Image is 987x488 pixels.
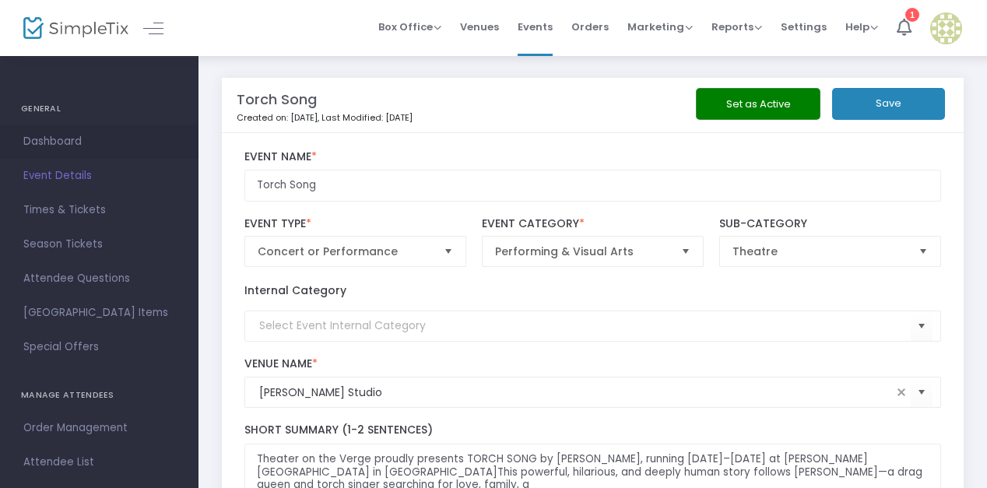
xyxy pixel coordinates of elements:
span: Concert or Performance [258,244,432,259]
span: Times & Tickets [23,200,175,220]
button: Select [437,237,459,266]
button: Select [911,310,933,342]
h4: MANAGE ATTENDEES [21,380,177,411]
span: Events [518,7,553,47]
span: Season Tickets [23,234,175,255]
span: Attendee List [23,452,175,472]
span: Orders [571,7,609,47]
label: Event Name [244,150,942,164]
span: Reports [711,19,762,34]
h4: GENERAL [21,93,177,125]
span: Performing & Visual Arts [495,244,669,259]
span: [GEOGRAPHIC_DATA] Items [23,303,175,323]
span: clear [892,383,911,402]
label: Event Category [482,217,704,231]
span: Settings [781,7,827,47]
button: Set as Active [696,88,820,120]
label: Internal Category [244,283,346,299]
label: Venue Name [244,357,942,371]
input: Select Event Internal Category [259,318,911,334]
span: Theatre [732,244,907,259]
label: Sub-Category [719,217,942,231]
m-panel-title: Torch Song [237,89,317,110]
span: Venues [460,7,499,47]
span: Help [845,19,878,34]
span: Event Details [23,166,175,186]
p: Created on: [DATE] [237,111,711,125]
span: Order Management [23,418,175,438]
span: Special Offers [23,337,175,357]
input: Enter Event Name [244,170,942,202]
button: Select [912,237,934,266]
label: Event Type [244,217,467,231]
button: Select [911,377,933,409]
span: , Last Modified: [DATE] [318,111,413,124]
span: Marketing [627,19,693,34]
button: Save [832,88,945,120]
span: Short Summary (1-2 Sentences) [244,422,433,437]
span: Box Office [378,19,441,34]
button: Select [675,237,697,266]
span: Dashboard [23,132,175,152]
div: 1 [905,8,919,22]
span: Attendee Questions [23,269,175,289]
input: Select Venue [259,384,893,401]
